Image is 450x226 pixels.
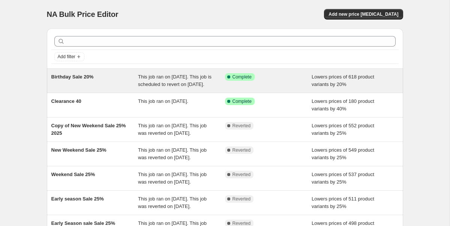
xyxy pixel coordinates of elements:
[51,196,104,202] span: Early season Sale 25%
[51,123,126,136] span: Copy of New Weekend Sale 25% 2025
[312,147,374,160] span: Lowers prices of 549 product variants by 25%
[58,54,75,60] span: Add filter
[51,98,81,104] span: Clearance 40
[312,172,374,185] span: Lowers prices of 537 product variants by 25%
[51,220,115,226] span: Early Season sale Sale 25%
[54,52,84,61] button: Add filter
[138,74,211,87] span: This job ran on [DATE]. This job is scheduled to revert on [DATE].
[232,123,251,129] span: Reverted
[47,10,118,18] span: NA Bulk Price Editor
[312,74,374,87] span: Lowers prices of 618 product variants by 20%
[51,74,94,80] span: Birthday Sale 20%
[232,196,251,202] span: Reverted
[232,98,252,104] span: Complete
[312,98,374,111] span: Lowers prices of 180 product variants by 40%
[138,147,207,160] span: This job ran on [DATE]. This job was reverted on [DATE].
[138,172,207,185] span: This job ran on [DATE]. This job was reverted on [DATE].
[312,196,374,209] span: Lowers prices of 511 product variants by 25%
[138,123,207,136] span: This job ran on [DATE]. This job was reverted on [DATE].
[324,9,403,20] button: Add new price [MEDICAL_DATA]
[328,11,398,17] span: Add new price [MEDICAL_DATA]
[51,172,95,177] span: Weekend Sale 25%
[232,147,251,153] span: Reverted
[232,172,251,178] span: Reverted
[51,147,106,153] span: New Weekend Sale 25%
[312,123,374,136] span: Lowers prices of 552 product variants by 25%
[138,196,207,209] span: This job ran on [DATE]. This job was reverted on [DATE].
[232,74,252,80] span: Complete
[138,98,188,104] span: This job ran on [DATE].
